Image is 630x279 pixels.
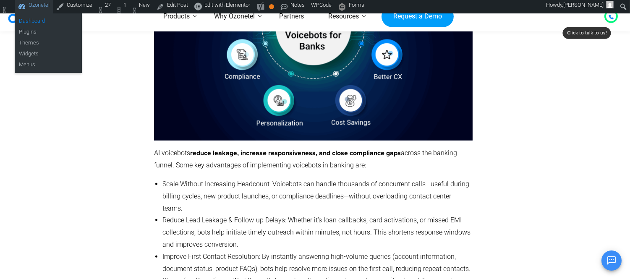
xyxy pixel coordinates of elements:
[154,147,473,172] p: AI voicebots across the banking funnel. Some key advantages of implementing voicebots in banking ...
[204,2,250,8] span: Edit with Elementor
[162,214,473,250] li: Reduce Lead Leakage & Follow-up Delays: Whether it’s loan callbacks, card activations, or missed ...
[316,2,371,31] a: Resources
[15,60,82,70] a: Menus
[382,5,453,27] a: Request a Demo
[563,2,604,8] span: [PERSON_NAME]
[190,150,401,156] strong: reduce leakage, increase responsiveness, and close compliance gaps
[269,4,274,9] div: OK
[15,13,82,40] ul: Ozonetel
[15,49,82,60] a: Widgets
[162,178,473,214] li: Scale Without Increasing Headcount: Voicebots can handle thousands of concurrent calls—useful dur...
[15,35,82,73] ul: Ozonetel
[162,251,473,275] li: Improve First Contact Resolution: By instantly answering high-volume queries (account information...
[151,2,202,31] a: Products
[15,16,82,27] a: Dashboard
[15,38,82,49] a: Themes
[202,2,267,31] a: Why Ozonetel
[267,2,316,31] a: Partners
[15,27,82,38] a: Plugins
[601,250,622,271] button: Open chat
